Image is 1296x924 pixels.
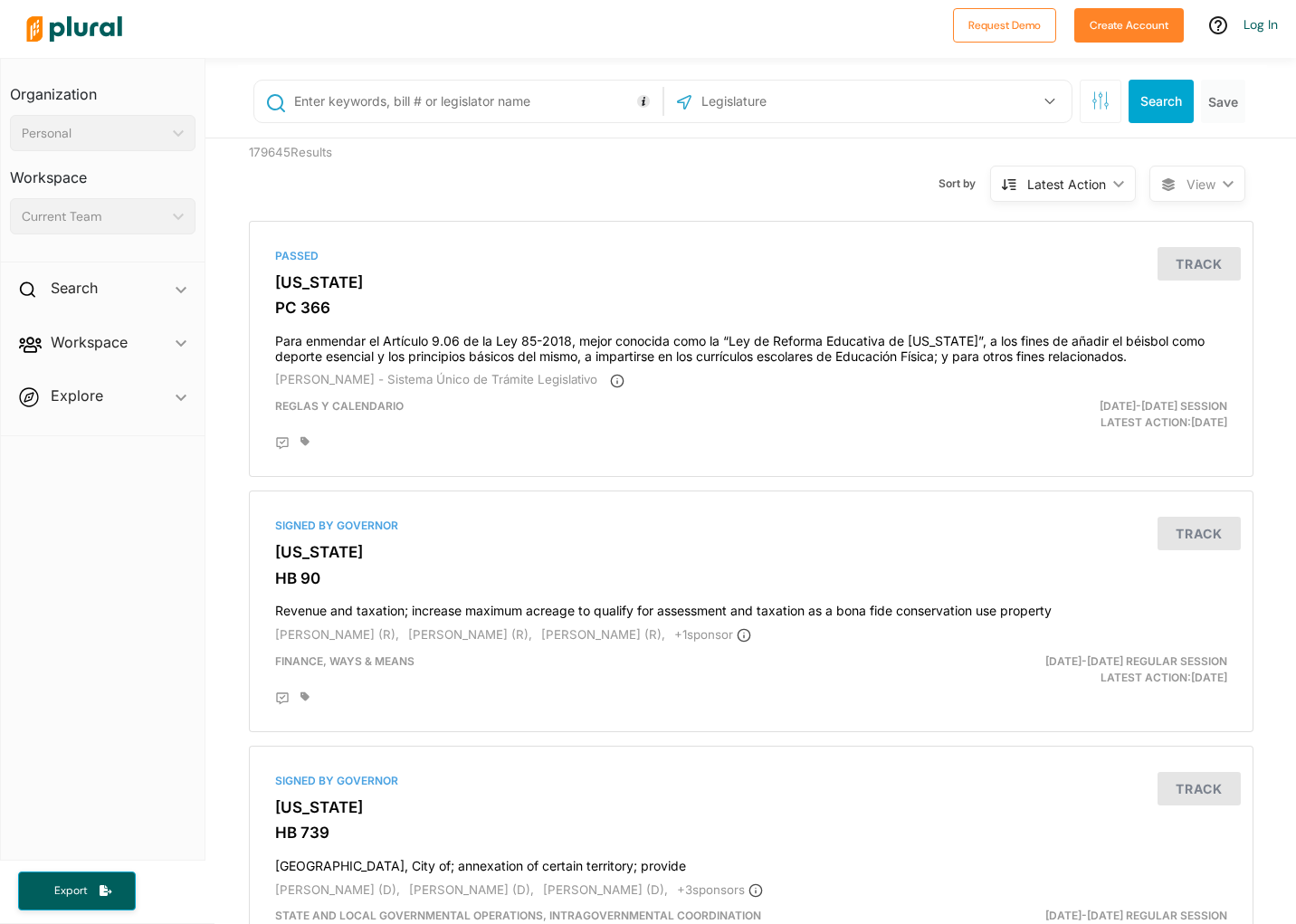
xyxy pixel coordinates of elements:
[275,882,400,897] span: [PERSON_NAME] (D),
[22,207,166,226] div: Current Team
[292,84,657,119] input: Enter keywords, bill # or legislator name
[275,798,1227,816] h3: [US_STATE]
[939,176,990,192] span: Sort by
[275,518,1227,534] div: Signed by Governor
[408,627,532,642] span: [PERSON_NAME] (R),
[275,299,1227,317] h3: PC 366
[18,872,136,910] button: Export
[275,595,1227,619] h4: Revenue and taxation; increase maximum acreage to qualify for assessment and taxation as a bona f...
[275,325,1227,365] h4: Para enmendar el Artículo 9.06 de la Ley 85-2018, mejor conocida como la “Ley de Reforma Educativ...
[275,627,399,642] span: [PERSON_NAME] (R),
[1158,772,1241,805] button: Track
[1045,909,1227,922] span: [DATE]-[DATE] Regular Session
[1244,16,1278,33] a: Log In
[1045,654,1227,668] span: [DATE]-[DATE] Regular Session
[22,124,166,143] div: Personal
[275,773,1227,789] div: Signed by Governor
[10,68,195,108] h3: Organization
[300,691,310,702] div: Add tags
[1186,175,1215,194] span: View
[953,8,1056,43] button: Request Demo
[914,653,1241,686] div: Latest Action: [DATE]
[635,93,652,110] div: Tooltip anchor
[275,543,1227,561] h3: [US_STATE]
[674,627,751,642] span: + 1 sponsor
[51,278,98,298] h2: Search
[1074,14,1184,33] a: Create Account
[1091,91,1110,107] span: Search Filters
[275,909,761,922] span: State and Local Governmental Operations, Intragovernmental Coordination
[235,138,493,207] div: 179645 Results
[677,882,763,897] span: + 3 sponsor s
[1027,175,1106,194] div: Latest Action
[275,273,1227,291] h3: [US_STATE]
[275,824,1227,842] h3: HB 739
[300,436,310,447] div: Add tags
[275,436,290,451] div: Add Position Statement
[275,248,1227,264] div: Passed
[543,882,668,897] span: [PERSON_NAME] (D),
[275,850,1227,874] h4: [GEOGRAPHIC_DATA], City of; annexation of certain territory; provide
[953,14,1056,33] a: Request Demo
[1074,8,1184,43] button: Create Account
[275,399,404,413] span: Reglas y Calendario
[409,882,534,897] span: [PERSON_NAME] (D),
[1158,517,1241,550] button: Track
[275,569,1227,587] h3: HB 90
[275,372,597,386] span: [PERSON_NAME] - Sistema Único de Trámite Legislativo
[1100,399,1227,413] span: [DATE]-[DATE] Session
[914,398,1241,431] div: Latest Action: [DATE]
[275,654,415,668] span: Finance, Ways & Means
[1158,247,1241,281] button: Track
[1129,80,1194,123] button: Search
[1201,80,1245,123] button: Save
[42,883,100,899] span: Export
[700,84,893,119] input: Legislature
[10,151,195,191] h3: Workspace
[541,627,665,642] span: [PERSON_NAME] (R),
[275,691,290,706] div: Add Position Statement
